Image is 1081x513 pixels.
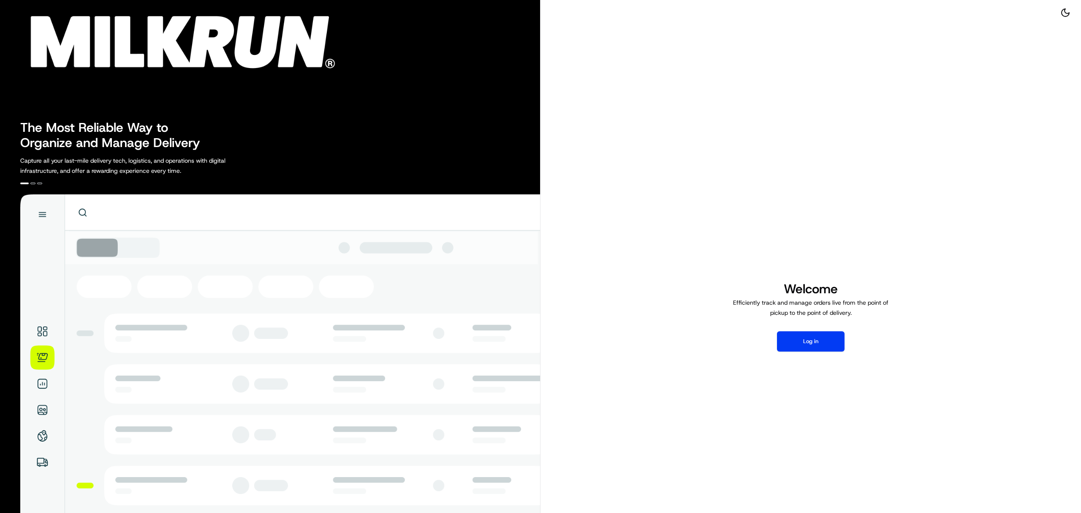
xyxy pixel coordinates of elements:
[730,297,892,318] p: Efficiently track and manage orders live from the point of pickup to the point of delivery.
[777,331,845,352] button: Log in
[20,120,209,150] h2: The Most Reliable Way to Organize and Manage Delivery
[20,156,263,176] p: Capture all your last-mile delivery tech, logistics, and operations with digital infrastructure, ...
[5,5,345,73] img: Company Logo
[730,281,892,297] h1: Welcome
